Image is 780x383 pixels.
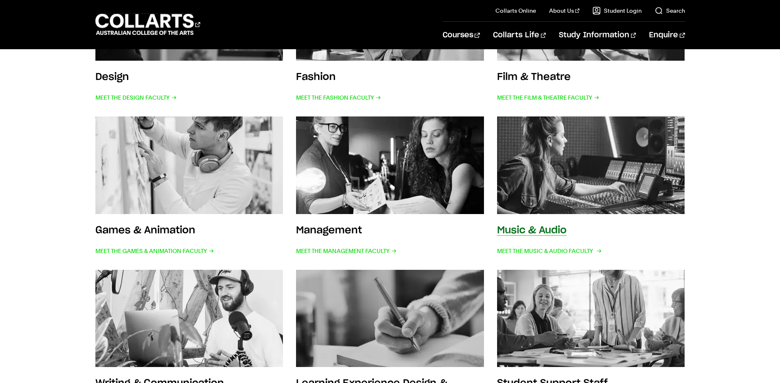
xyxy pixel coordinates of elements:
a: Collarts Life [493,22,546,49]
a: Search [655,7,685,15]
span: Meet the Design Faculty [95,92,177,103]
span: Meet the Music & Audio Faculty [497,245,600,257]
h3: Film & Theatre [497,72,571,82]
span: Meet the Management Faculty [296,245,397,257]
a: Enquire [649,22,685,49]
h3: Fashion [296,72,336,82]
a: Courses [443,22,480,49]
div: Go to homepage [95,13,200,36]
a: About Us [549,7,579,15]
h3: Design [95,72,129,82]
h3: Games & Animation [95,226,195,235]
a: Student Login [592,7,642,15]
a: Study Information [559,22,636,49]
a: Games & Animation Meet the Games & Animation Faculty [95,116,283,257]
span: Meet the Games & Animation Faculty [95,245,214,257]
h3: Management [296,226,362,235]
span: Meet the Film & Theatre Faculty [497,92,599,103]
span: Meet the Fashion Faculty [296,92,381,103]
h3: Music & Audio [497,226,567,235]
a: Management Meet the Management Faculty [296,116,484,257]
a: Collarts Online [495,7,536,15]
a: Music & Audio Meet the Music & Audio Faculty [497,116,685,257]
